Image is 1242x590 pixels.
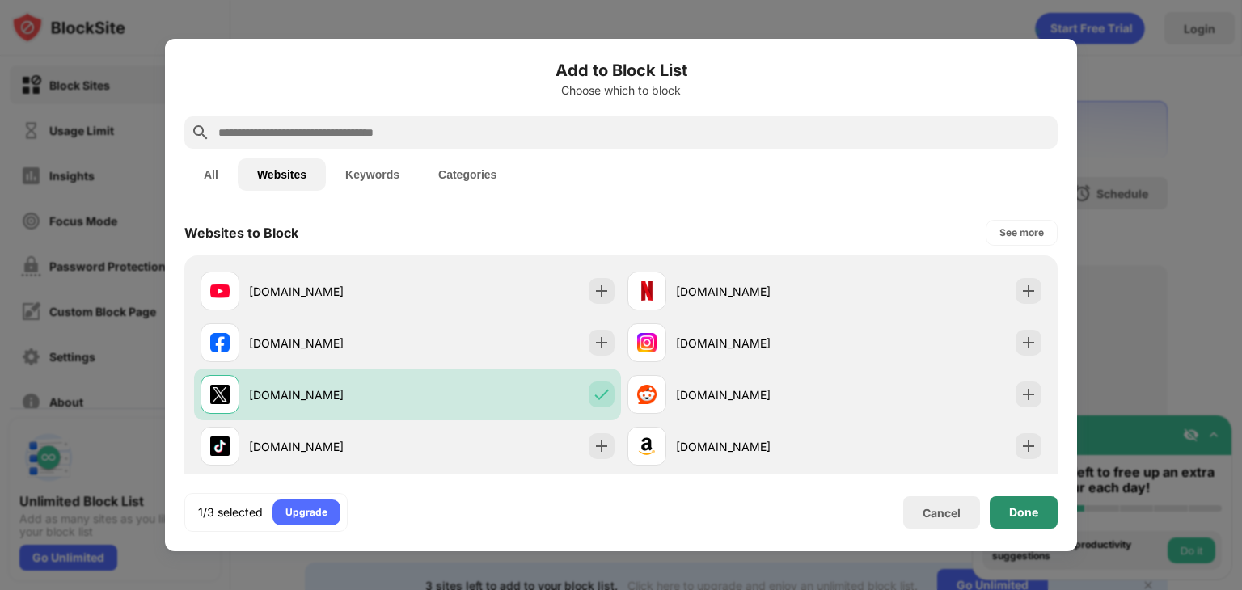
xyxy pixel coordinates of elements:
button: Keywords [326,158,419,191]
button: All [184,158,238,191]
div: Cancel [923,506,961,520]
img: favicons [210,436,230,456]
div: [DOMAIN_NAME] [249,438,408,455]
img: favicons [210,333,230,352]
div: [DOMAIN_NAME] [249,386,408,403]
div: [DOMAIN_NAME] [676,283,834,300]
img: favicons [637,333,657,352]
img: favicons [210,281,230,301]
div: [DOMAIN_NAME] [676,438,834,455]
img: favicons [210,385,230,404]
div: [DOMAIN_NAME] [249,283,408,300]
img: favicons [637,385,657,404]
div: [DOMAIN_NAME] [676,386,834,403]
img: search.svg [191,123,210,142]
div: Done [1009,506,1038,519]
div: [DOMAIN_NAME] [249,335,408,352]
div: 1/3 selected [198,504,263,520]
div: See more [999,225,1044,241]
div: Upgrade [285,504,327,520]
div: Websites to Block [184,225,298,241]
img: favicons [637,281,657,301]
div: Choose which to block [184,84,1058,97]
h6: Add to Block List [184,58,1058,82]
button: Websites [238,158,326,191]
img: favicons [637,436,657,456]
div: [DOMAIN_NAME] [676,335,834,352]
button: Categories [419,158,516,191]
